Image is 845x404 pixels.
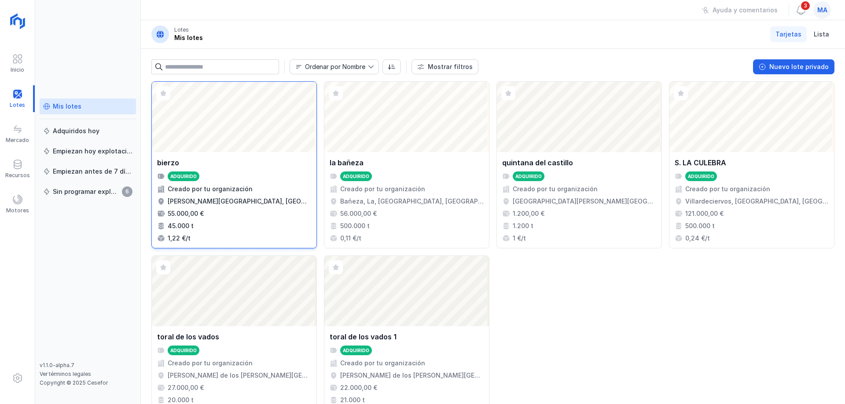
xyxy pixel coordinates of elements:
div: bierzo [157,157,179,168]
div: 45.000 t [168,222,194,230]
div: Sin programar explotación [53,187,119,196]
div: 27.000,00 € [168,383,204,392]
div: la bañeza [330,157,364,168]
div: 56.000,00 € [340,209,377,218]
a: quintana del castilloAdquiridoCreado por tu organización[GEOGRAPHIC_DATA][PERSON_NAME][GEOGRAPHIC... [496,81,662,248]
div: 1,22 €/t [168,234,191,243]
a: Sin programar explotación6 [40,184,136,200]
div: Mostrar filtros [428,62,473,71]
div: Ordenar por Nombre [305,64,365,70]
div: Adquiridos hoy [53,127,99,135]
div: Adquirido [515,173,542,179]
div: Creado por tu organización [168,359,253,368]
div: Creado por tu organización [168,185,253,193]
div: Creado por tu organización [513,185,598,193]
div: Lotes [174,26,189,33]
div: 1.200,00 € [513,209,544,218]
div: S. LA CULEBRA [675,157,726,168]
div: Motores [6,207,29,214]
div: 22.000,00 € [340,383,377,392]
div: 1.200 t [513,222,533,230]
a: Tarjetas [770,26,807,42]
div: [GEOGRAPHIC_DATA][PERSON_NAME][GEOGRAPHIC_DATA], [GEOGRAPHIC_DATA], [GEOGRAPHIC_DATA] [513,197,656,206]
div: 0,24 €/t [685,234,710,243]
span: 6 [122,186,132,197]
div: Creado por tu organización [340,185,425,193]
div: Adquirido [343,173,369,179]
div: Adquirido [688,173,714,179]
div: Empiezan hoy explotación [53,147,132,156]
div: 0,11 €/t [340,234,361,243]
div: Nuevo lote privado [769,62,829,71]
div: Inicio [11,66,24,73]
a: S. LA CULEBRAAdquiridoCreado por tu organizaciónVillardeciervos, [GEOGRAPHIC_DATA], [GEOGRAPHIC_D... [669,81,834,248]
div: Recursos [5,172,30,179]
button: Nuevo lote privado [753,59,834,74]
div: Bañeza, La, [GEOGRAPHIC_DATA], [GEOGRAPHIC_DATA], [GEOGRAPHIC_DATA] [340,197,484,206]
a: Lista [808,26,834,42]
div: Creado por tu organización [685,185,770,193]
a: la bañezaAdquiridoCreado por tu organizaciónBañeza, La, [GEOGRAPHIC_DATA], [GEOGRAPHIC_DATA], [GE... [324,81,489,248]
div: Mis lotes [174,33,203,42]
span: Nombre [290,60,368,74]
span: 3 [800,0,811,11]
span: Tarjetas [775,30,801,39]
span: ma [817,6,827,15]
div: Copyright © 2025 Cesefor [40,379,136,386]
div: Mis lotes [53,102,81,111]
div: Empiezan antes de 7 días [53,167,132,176]
div: 500.000 t [340,222,370,230]
div: quintana del castillo [502,157,573,168]
div: Adquirido [170,347,197,353]
div: 1 €/t [513,234,526,243]
div: toral de los vados 1 [330,331,397,342]
a: Empiezan antes de 7 días [40,164,136,179]
a: Mis lotes [40,98,136,114]
div: Ayuda y comentarios [713,6,778,15]
a: Adquiridos hoy [40,123,136,139]
span: Lista [814,30,829,39]
div: 121.000,00 € [685,209,724,218]
div: [PERSON_NAME] de los [PERSON_NAME][GEOGRAPHIC_DATA], [GEOGRAPHIC_DATA], [GEOGRAPHIC_DATA] [168,371,311,380]
div: 500.000 t [685,222,715,230]
div: v1.1.0-alpha.7 [40,362,136,369]
div: Adquirido [343,347,369,353]
img: logoRight.svg [7,10,29,32]
a: Ver términos legales [40,371,91,377]
div: Creado por tu organización [340,359,425,368]
div: [PERSON_NAME][GEOGRAPHIC_DATA], [GEOGRAPHIC_DATA], [GEOGRAPHIC_DATA] [168,197,311,206]
div: Mercado [6,137,29,144]
button: Mostrar filtros [411,59,478,74]
div: Adquirido [170,173,197,179]
div: toral de los vados [157,331,219,342]
div: Villardeciervos, [GEOGRAPHIC_DATA], [GEOGRAPHIC_DATA], [GEOGRAPHIC_DATA] [685,197,829,206]
a: Empiezan hoy explotación [40,143,136,159]
div: 55.000,00 € [168,209,204,218]
button: Ayuda y comentarios [696,3,783,18]
div: [PERSON_NAME] de los [PERSON_NAME][GEOGRAPHIC_DATA], [GEOGRAPHIC_DATA], [GEOGRAPHIC_DATA] [340,371,484,380]
a: bierzoAdquiridoCreado por tu organización[PERSON_NAME][GEOGRAPHIC_DATA], [GEOGRAPHIC_DATA], [GEOG... [151,81,317,248]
